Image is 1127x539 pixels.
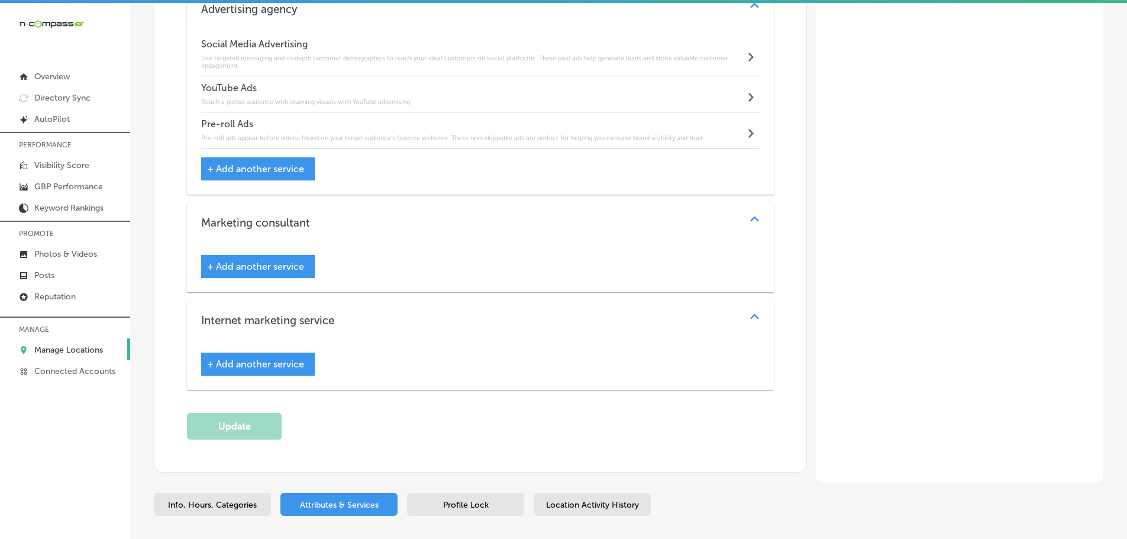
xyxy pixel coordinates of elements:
[168,500,257,510] span: Info, Hours, Categories
[201,98,412,106] h6: Reach a global audience with stunning visuals with YouTube advertising.
[201,38,745,50] h4: Social Media Advertising
[34,203,104,213] p: Keyword Rankings
[187,301,774,339] div: Internet marketing service
[187,413,282,440] button: Update
[201,2,317,16] h3: Advertising agency
[34,249,97,259] p: Photos & Videos
[443,500,489,510] span: Profile Lock
[201,134,705,142] h6: Pre-roll ads appear before videos found on your target audience's favorite websites. These non-sk...
[19,18,84,30] img: 660ab0bf-5cc7-4cb8-ba1c-48b5ae0f18e60NCTV_CLogo_TV_Black_-500x88.png
[34,270,54,280] p: Posts
[201,118,705,130] h4: Pre-roll Ads
[201,314,353,327] h3: Internet marketing service
[34,160,89,170] p: Visibility Score
[34,114,70,124] p: AutoPilot
[207,163,304,175] span: + Add another service
[207,261,304,272] span: + Add another service
[34,182,103,192] p: GBP Performance
[34,72,70,82] p: Overview
[201,82,412,93] h4: YouTube Ads
[34,366,115,376] p: Connected Accounts
[34,93,91,103] p: Directory Sync
[34,345,103,355] p: Manage Locations
[34,292,76,302] p: Reputation
[300,500,379,510] span: Attributes & Services
[187,204,774,241] div: Marketing consultant
[201,54,745,70] h6: Use targeted messaging and in-depth customer demographics to reach your ideal customers on social...
[207,359,304,370] span: + Add another service
[546,500,639,510] span: Location Activity History
[201,216,329,230] h3: Marketing consultant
